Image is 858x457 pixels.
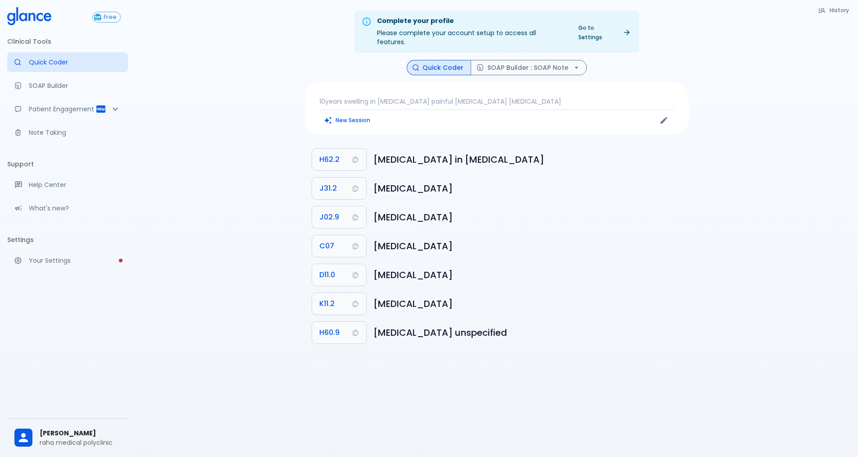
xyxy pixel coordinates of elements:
[7,251,128,270] a: Please complete account setup
[29,204,121,213] p: What's new?
[373,268,681,282] h6: Benign neoplasm of parotid gland
[7,52,128,72] a: Moramiz: Find ICD10AM codes instantly
[471,60,587,76] button: SOAP Builder : SOAP Note
[319,269,335,281] span: D11.0
[100,14,120,21] span: Free
[7,153,128,175] li: Support
[373,152,681,167] h6: Otitis externa in mycoses
[373,210,681,224] h6: Acute pharyngitis, unspecified
[29,58,121,67] p: Quick Coder
[7,198,128,218] div: Recent updates and feature releases
[407,60,471,76] button: Quick Coder
[29,105,95,114] p: Patient Engagement
[319,97,674,106] p: 10years swelling in [MEDICAL_DATA] painful [MEDICAL_DATA] [MEDICAL_DATA]
[7,229,128,251] li: Settings
[40,438,121,447] p: raha medical polyclinic
[40,429,121,438] span: [PERSON_NAME]
[319,240,334,252] span: C07
[312,235,366,257] button: Copy Code C07 to clipboard
[312,149,366,170] button: Copy Code H62.2 to clipboard
[312,178,366,199] button: Copy Code J31.2 to clipboard
[312,293,366,315] button: Copy Code K11.2 to clipboard
[92,12,128,23] a: Click to view or change your subscription
[7,123,128,142] a: Advanced note-taking
[29,81,121,90] p: SOAP Builder
[319,114,376,127] button: Clears all inputs and results.
[373,297,681,311] h6: Sialoadenitis
[7,76,128,96] a: Docugen: Compose a clinical documentation in seconds
[7,422,128,453] div: [PERSON_NAME]raha medical polyclinic
[377,16,566,26] div: Complete your profile
[29,256,121,265] p: Your Settings
[319,153,340,166] span: H62.2
[657,114,671,127] button: Edit
[813,4,854,17] button: History
[7,175,128,195] a: Get help from our support team
[377,14,566,50] div: Please complete your account setup to access all features.
[573,21,636,44] a: Go to Settings
[319,211,339,224] span: J02.9
[312,264,366,286] button: Copy Code D11.0 to clipboard
[373,181,681,196] h6: Chronic pharyngitis
[373,239,681,253] h6: Malignant neoplasm of parotid gland
[319,297,335,310] span: K11.2
[7,99,128,119] div: Patient Reports & Referrals
[312,322,366,343] button: Copy Code H60.9 to clipboard
[373,325,681,340] h6: Otitis externa, unspecified
[312,206,366,228] button: Copy Code J02.9 to clipboard
[319,182,337,195] span: J31.2
[319,326,340,339] span: H60.9
[7,31,128,52] li: Clinical Tools
[92,12,121,23] button: Free
[29,128,121,137] p: Note Taking
[29,180,121,189] p: Help Center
